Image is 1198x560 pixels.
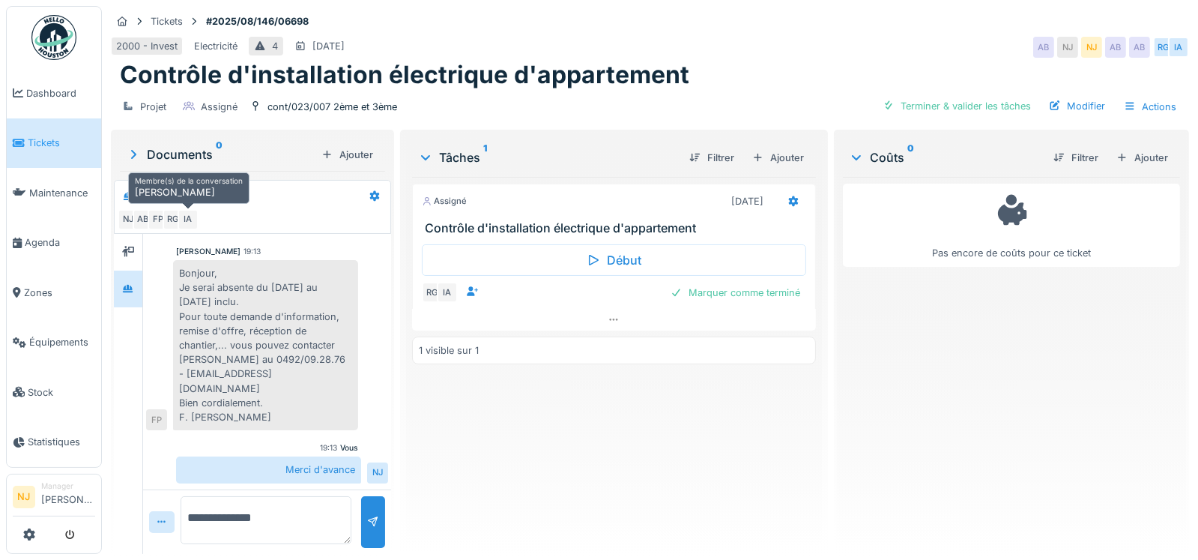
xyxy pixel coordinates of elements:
[7,318,101,368] a: Équipements
[877,96,1037,116] div: Terminer & valider les tâches
[1043,96,1111,116] div: Modifier
[216,145,223,163] sup: 0
[7,268,101,318] a: Zones
[1057,37,1078,58] div: NJ
[683,148,740,168] div: Filtrer
[1117,96,1183,118] div: Actions
[146,409,167,430] div: FP
[176,246,240,257] div: [PERSON_NAME]
[126,145,315,163] div: Documents
[437,282,458,303] div: IA
[13,481,95,517] a: NJ Manager[PERSON_NAME]
[320,442,337,454] div: 19:13
[422,282,443,303] div: RG
[163,209,184,230] div: RG
[201,100,238,114] div: Assigné
[1153,37,1174,58] div: RG
[7,418,101,468] a: Statistiques
[419,343,479,358] div: 1 visible sur 1
[133,209,154,230] div: AB
[1033,37,1054,58] div: AB
[1105,37,1126,58] div: AB
[907,148,914,166] sup: 0
[272,39,278,53] div: 4
[28,136,95,150] span: Tickets
[267,100,397,114] div: cont/023/007 2ème et 3ème
[29,335,95,349] span: Équipements
[41,481,95,492] div: Manager
[315,145,379,165] div: Ajouter
[173,260,358,430] div: Bonjour, Je serai absente du [DATE] au [DATE] inclu. Pour toute demande d'information, remise d'o...
[25,235,95,250] span: Agenda
[422,195,467,208] div: Assigné
[367,463,388,484] div: NJ
[135,176,243,185] h6: Membre(s) de la conversation
[128,172,249,203] div: [PERSON_NAME]
[422,244,806,276] div: Début
[340,442,358,454] div: Vous
[1168,37,1189,58] div: IA
[312,39,345,53] div: [DATE]
[7,118,101,169] a: Tickets
[746,148,810,168] div: Ajouter
[849,148,1041,166] div: Coûts
[120,61,689,89] h1: Contrôle d'installation électrique d'appartement
[1110,148,1174,168] div: Ajouter
[140,100,166,114] div: Projet
[483,148,487,166] sup: 1
[26,86,95,100] span: Dashboard
[665,283,806,303] div: Marquer comme terminé
[28,385,95,400] span: Stock
[13,486,35,508] li: NJ
[29,186,95,200] span: Maintenance
[148,209,169,230] div: FP
[1047,148,1104,168] div: Filtrer
[1129,37,1150,58] div: AB
[24,286,95,300] span: Zones
[31,15,76,60] img: Badge_color-CXgf-gQk.svg
[853,190,1170,260] div: Pas encore de coûts pour ce ticket
[118,209,139,230] div: NJ
[425,221,809,235] h3: Contrôle d'installation électrique d'appartement
[243,246,261,257] div: 19:13
[176,457,361,483] div: Merci d'avance
[116,39,178,53] div: 2000 - Invest
[41,481,95,513] li: [PERSON_NAME]
[7,367,101,418] a: Stock
[151,14,183,28] div: Tickets
[200,14,315,28] strong: #2025/08/146/06698
[731,194,763,208] div: [DATE]
[28,435,95,449] span: Statistiques
[418,148,677,166] div: Tâches
[1081,37,1102,58] div: NJ
[7,218,101,268] a: Agenda
[7,68,101,118] a: Dashboard
[7,168,101,218] a: Maintenance
[178,209,199,230] div: IA
[194,39,238,53] div: Electricité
